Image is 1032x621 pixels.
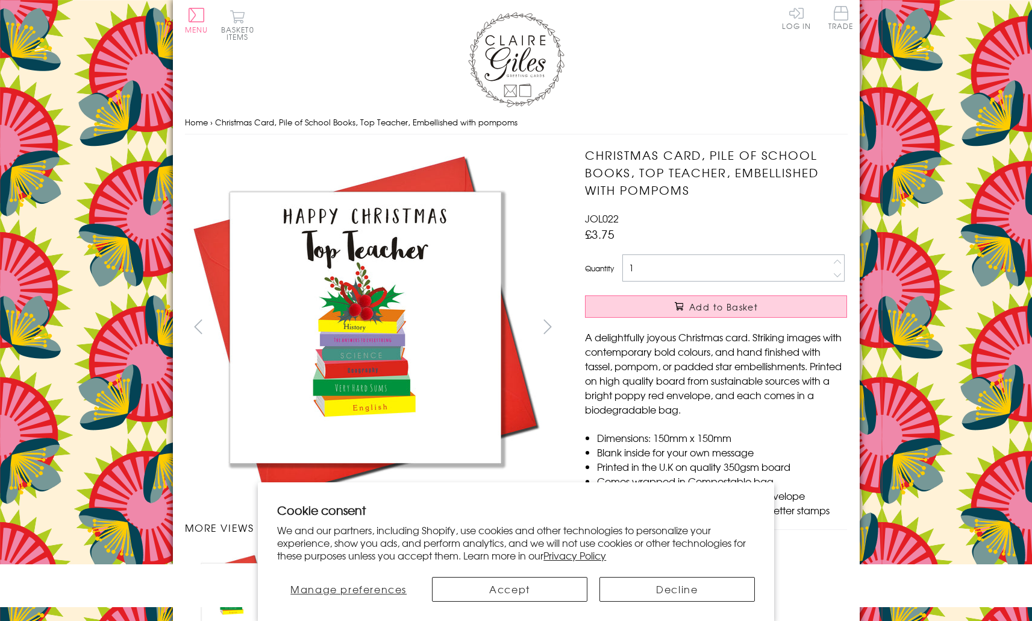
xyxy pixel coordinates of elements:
[597,459,847,474] li: Printed in the U.K on quality 350gsm board
[585,225,615,242] span: £3.75
[585,330,847,417] p: A delightfully joyous Christmas card. Striking images with contemporary bold colours, and hand fi...
[782,6,811,30] a: Log In
[828,6,854,30] span: Trade
[597,474,847,488] li: Comes wrapped in Compostable bag
[828,6,854,32] a: Trade
[585,147,847,198] h1: Christmas Card, Pile of School Books, Top Teacher, Embellished with pompoms
[185,8,208,33] button: Menu
[597,445,847,459] li: Blank inside for your own message
[561,147,922,508] img: Christmas Card, Pile of School Books, Top Teacher, Embellished with pompoms
[184,147,546,508] img: Christmas Card, Pile of School Books, Top Teacher, Embellished with pompoms
[432,577,587,602] button: Accept
[185,110,848,135] nav: breadcrumbs
[597,430,847,445] li: Dimensions: 150mm x 150mm
[534,313,561,340] button: next
[277,524,755,561] p: We and our partners, including Shopify, use cookies and other technologies to personalize your ex...
[210,116,213,128] span: ›
[185,116,208,128] a: Home
[599,577,755,602] button: Decline
[585,211,619,225] span: JOL022
[185,313,212,340] button: prev
[277,502,755,519] h2: Cookie consent
[543,548,606,563] a: Privacy Policy
[585,263,614,274] label: Quantity
[227,24,254,42] span: 0 items
[585,295,847,318] button: Add to Basket
[185,520,561,535] h3: More views
[468,12,564,107] img: Claire Giles Greetings Cards
[277,577,420,602] button: Manage preferences
[215,116,518,128] span: Christmas Card, Pile of School Books, Top Teacher, Embellished with pompoms
[185,24,208,35] span: Menu
[689,301,758,313] span: Add to Basket
[290,582,407,596] span: Manage preferences
[221,10,254,40] button: Basket0 items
